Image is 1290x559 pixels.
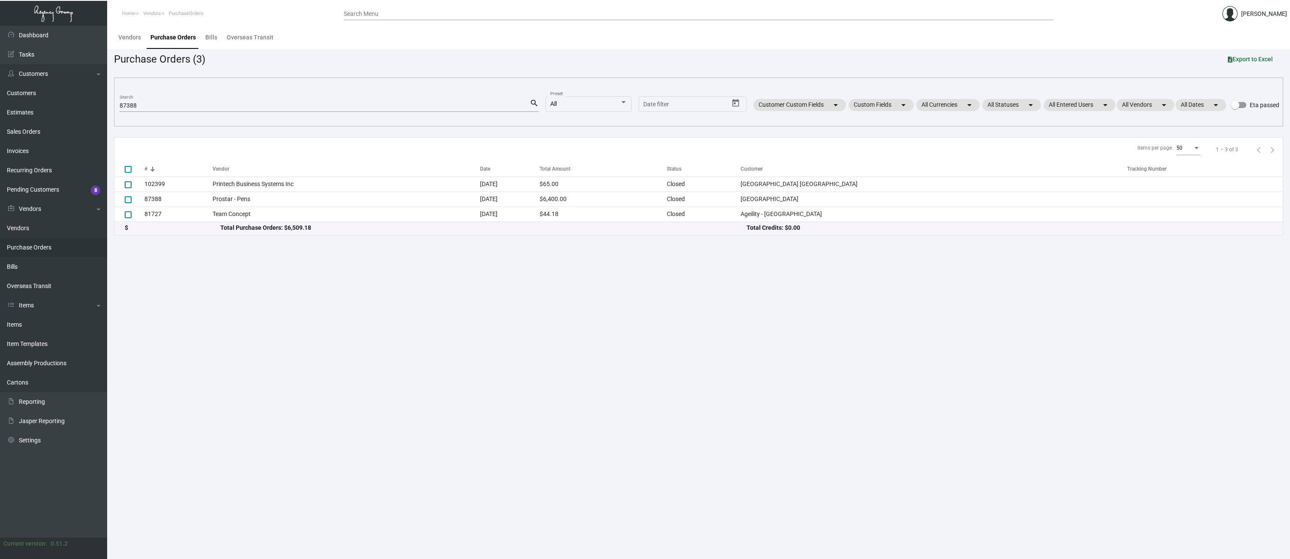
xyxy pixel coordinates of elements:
td: [DATE] [480,207,540,222]
input: End date [677,101,718,108]
input: Start date [643,101,670,108]
td: Printech Business Systems Inc [213,177,480,192]
mat-icon: arrow_drop_down [1100,100,1110,110]
div: Purchase Orders [150,33,196,42]
div: Total Credits: $0.00 [747,223,1272,232]
div: Customer [741,165,763,173]
mat-chip: Customer Custom Fields [753,99,846,111]
div: Vendors [118,33,141,42]
div: Status [667,165,741,173]
div: # [144,165,213,173]
div: Vendor [213,165,480,173]
td: Prostar - Pens [213,192,480,207]
div: Date [480,165,490,173]
div: Total Purchase Orders: $6,509.18 [220,223,746,232]
mat-icon: arrow_drop_down [1026,100,1036,110]
td: [GEOGRAPHIC_DATA] [741,192,1127,207]
span: All [550,100,557,107]
button: Next page [1266,143,1279,156]
div: [PERSON_NAME] [1241,9,1287,18]
td: Ageility - [GEOGRAPHIC_DATA] [741,207,1127,222]
mat-chip: All Entered Users [1044,99,1116,111]
td: 87388 [144,192,213,207]
span: Export to Excel [1228,56,1273,63]
mat-chip: Custom Fields [849,99,914,111]
mat-chip: All Dates [1176,99,1226,111]
mat-chip: All Currencies [916,99,980,111]
div: Purchase Orders (3) [114,51,205,67]
td: Closed [667,207,741,222]
td: $44.18 [540,207,667,222]
span: PurchaseOrders [169,11,204,16]
td: Closed [667,192,741,207]
td: 102399 [144,177,213,192]
button: Open calendar [729,96,743,110]
span: Eta passed [1250,100,1279,110]
mat-select: Items per page: [1176,145,1200,151]
div: Total Amount [540,165,570,173]
div: Tracking Number [1127,165,1167,173]
div: Vendor [213,165,229,173]
div: Current version: [3,539,47,548]
span: 50 [1176,145,1182,151]
mat-icon: arrow_drop_down [1159,100,1169,110]
button: Export to Excel [1221,51,1280,67]
td: Team Concept [213,207,480,222]
td: [DATE] [480,177,540,192]
mat-icon: arrow_drop_down [831,100,841,110]
td: 81727 [144,207,213,222]
span: Vendors [143,11,161,16]
div: 0.51.2 [51,539,68,548]
div: $ [125,223,220,232]
div: Total Amount [540,165,667,173]
img: admin@bootstrapmaster.com [1222,6,1238,21]
mat-icon: arrow_drop_down [1211,100,1221,110]
mat-chip: All Statuses [982,99,1041,111]
div: Tracking Number [1127,165,1283,173]
div: 1 – 3 of 3 [1216,146,1238,153]
mat-icon: arrow_drop_down [898,100,909,110]
div: Status [667,165,681,173]
div: Items per page: [1137,144,1173,152]
span: Home [122,11,135,16]
mat-icon: arrow_drop_down [964,100,975,110]
td: [GEOGRAPHIC_DATA] [GEOGRAPHIC_DATA] [741,177,1127,192]
td: $6,400.00 [540,192,667,207]
div: Bills [205,33,217,42]
mat-icon: search [530,98,539,108]
button: Previous page [1252,143,1266,156]
div: Overseas Transit [227,33,273,42]
td: Closed [667,177,741,192]
td: $65.00 [540,177,667,192]
div: Date [480,165,540,173]
mat-chip: All Vendors [1117,99,1174,111]
div: # [144,165,147,173]
td: [DATE] [480,192,540,207]
div: Customer [741,165,1127,173]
